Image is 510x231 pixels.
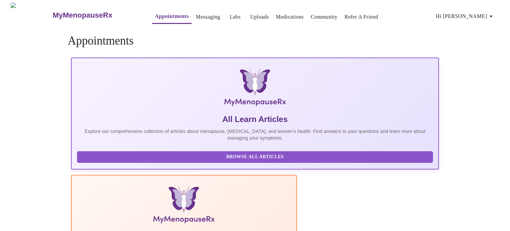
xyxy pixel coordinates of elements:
[11,3,52,28] img: MyMenopauseRx Logo
[273,10,306,24] button: Medications
[152,10,191,24] button: Appointments
[53,11,113,20] h3: MyMenopauseRx
[224,10,246,24] button: Labs
[155,12,189,21] a: Appointments
[345,12,379,22] a: Refer a Friend
[77,154,435,159] a: Browse All Articles
[230,12,241,22] a: Labs
[193,10,223,24] button: Messaging
[311,12,338,22] a: Community
[68,34,442,48] h4: Appointments
[436,12,495,21] span: Hi [PERSON_NAME]
[433,10,498,23] button: Hi [PERSON_NAME]
[276,12,304,22] a: Medications
[111,186,257,226] img: Menopause Manual
[196,12,220,22] a: Messaging
[250,12,269,22] a: Uploads
[77,114,433,125] h5: All Learn Articles
[84,153,426,161] span: Browse All Articles
[77,128,433,141] p: Explore our comprehensive collection of articles about menopause, [MEDICAL_DATA], and women's hea...
[247,10,272,24] button: Uploads
[52,4,139,27] a: MyMenopauseRx
[132,69,378,109] img: MyMenopauseRx Logo
[308,10,340,24] button: Community
[77,151,433,163] button: Browse All Articles
[342,10,381,24] button: Refer a Friend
